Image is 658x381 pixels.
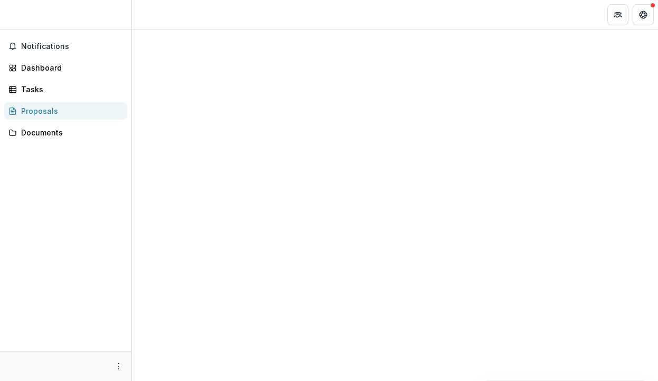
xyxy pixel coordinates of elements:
[112,360,125,373] button: More
[21,62,119,73] div: Dashboard
[4,38,127,55] button: Notifications
[4,102,127,120] a: Proposals
[21,127,119,138] div: Documents
[4,59,127,76] a: Dashboard
[633,4,654,25] button: Get Help
[4,124,127,141] a: Documents
[21,84,119,95] div: Tasks
[607,4,628,25] button: Partners
[4,81,127,98] a: Tasks
[21,42,123,51] span: Notifications
[21,105,119,116] div: Proposals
